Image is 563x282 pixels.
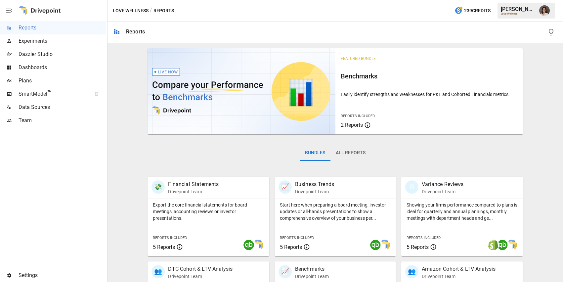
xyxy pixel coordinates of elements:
[535,1,554,20] button: Franziska Ibscher
[341,56,376,61] span: Featured Bundle
[19,117,106,124] span: Team
[168,180,219,188] p: Financial Statements
[405,180,418,194] div: 🗓
[279,180,292,194] div: 📈
[152,265,165,278] div: 👥
[488,240,498,250] img: shopify
[148,48,335,134] img: video thumbnail
[19,24,106,32] span: Reports
[19,103,106,111] span: Data Sources
[19,77,106,85] span: Plans
[150,7,152,15] div: /
[379,240,390,250] img: smart model
[168,273,233,280] p: Drivepoint Team
[497,240,508,250] img: quickbooks
[330,145,371,161] button: All Reports
[539,5,550,16] img: Franziska Ibscher
[295,273,329,280] p: Drivepoint Team
[506,240,517,250] img: smart model
[300,145,330,161] button: Bundles
[422,180,463,188] p: Variance Reviews
[422,265,496,273] p: Amazon Cohort & LTV Analysis
[19,90,87,98] span: SmartModel
[295,180,334,188] p: Business Trends
[422,188,463,195] p: Drivepoint Team
[341,71,518,81] h6: Benchmarks
[113,7,149,15] button: Love Wellness
[405,265,418,278] div: 👥
[19,64,106,71] span: Dashboards
[126,28,145,35] div: Reports
[243,240,254,250] img: quickbooks
[341,91,518,98] p: Easily identify strengths and weaknesses for P&L and Cohorted Financials metrics.
[47,89,52,97] span: ™
[19,271,106,279] span: Settings
[280,236,314,240] span: Reports Included
[279,265,292,278] div: 📈
[407,202,517,221] p: Showing your firm's performance compared to plans is ideal for quarterly and annual plannings, mo...
[280,244,302,250] span: 5 Reports
[19,37,106,45] span: Experiments
[153,236,187,240] span: Reports Included
[341,122,363,128] span: 2 Reports
[370,240,381,250] img: quickbooks
[253,240,263,250] img: smart model
[19,50,106,58] span: Dazzler Studio
[341,114,375,118] span: Reports Included
[152,180,165,194] div: 💸
[501,12,535,15] div: Love Wellness
[501,6,535,12] div: [PERSON_NAME]
[295,188,334,195] p: Drivepoint Team
[168,265,233,273] p: DTC Cohort & LTV Analysis
[280,202,391,221] p: Start here when preparing a board meeting, investor updates or all-hands presentations to show a ...
[422,273,496,280] p: Drivepoint Team
[168,188,219,195] p: Drivepoint Team
[407,236,441,240] span: Reports Included
[452,5,493,17] button: 239Credits
[295,265,329,273] p: Benchmarks
[464,7,491,15] span: 239 Credits
[407,244,429,250] span: 5 Reports
[153,202,264,221] p: Export the core financial statements for board meetings, accounting reviews or investor presentat...
[153,244,175,250] span: 5 Reports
